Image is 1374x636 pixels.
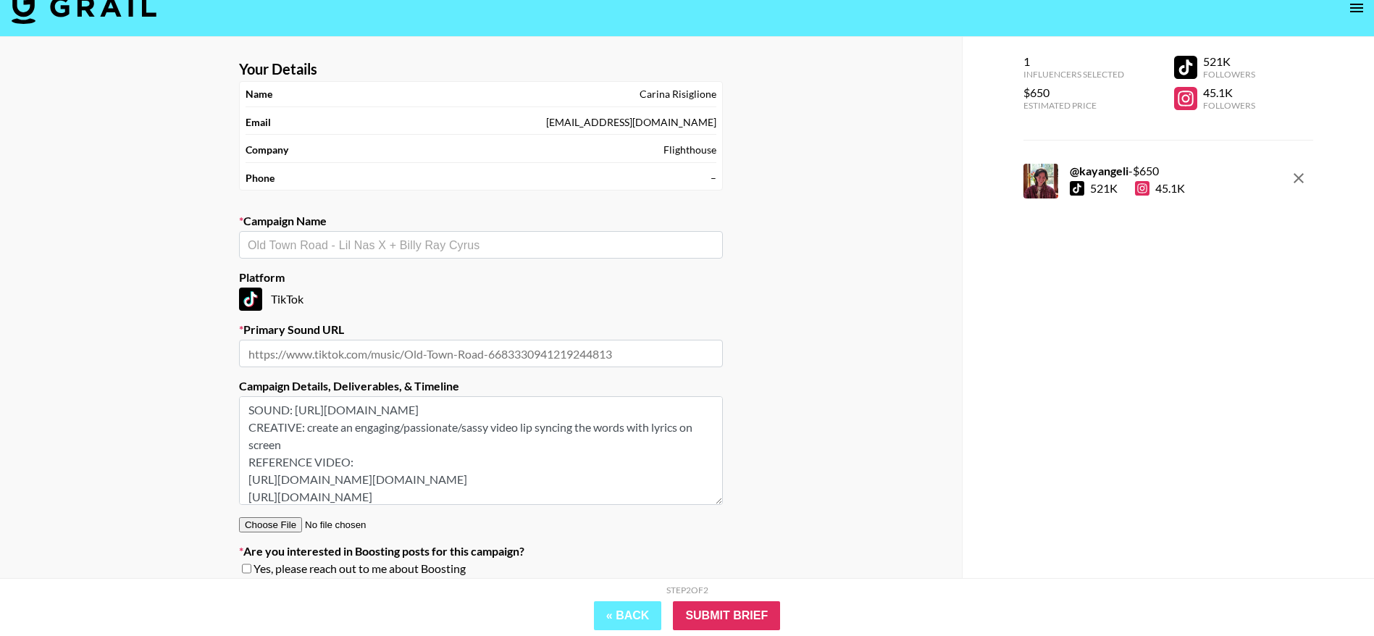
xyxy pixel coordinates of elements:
[246,88,272,101] strong: Name
[1090,181,1118,196] div: 521K
[1070,164,1128,177] strong: @ kayangeli
[239,544,723,558] label: Are you interested in Boosting posts for this campaign?
[239,214,723,228] label: Campaign Name
[1284,164,1313,193] button: remove
[239,288,723,311] div: TikTok
[248,237,714,254] input: Old Town Road - Lil Nas X + Billy Ray Cyrus
[246,116,271,129] strong: Email
[239,379,723,393] label: Campaign Details, Deliverables, & Timeline
[711,172,716,185] div: –
[246,143,288,156] strong: Company
[1023,69,1124,80] div: Influencers Selected
[1070,164,1185,178] div: - $ 650
[254,561,466,576] span: Yes, please reach out to me about Boosting
[1203,100,1255,111] div: Followers
[1203,54,1255,69] div: 521K
[1203,69,1255,80] div: Followers
[546,116,716,129] div: [EMAIL_ADDRESS][DOMAIN_NAME]
[666,585,708,595] div: Step 2 of 2
[1023,100,1124,111] div: Estimated Price
[1023,85,1124,100] div: $650
[673,601,780,630] input: Submit Brief
[239,322,723,337] label: Primary Sound URL
[663,143,716,156] div: Flighthouse
[239,288,262,311] img: TikTok
[594,601,662,630] button: « Back
[1023,54,1124,69] div: 1
[239,270,723,285] label: Platform
[239,60,317,78] strong: Your Details
[239,340,723,367] input: https://www.tiktok.com/music/Old-Town-Road-6683330941219244813
[1203,85,1255,100] div: 45.1K
[246,172,275,185] strong: Phone
[640,88,716,101] div: Carina Risiglione
[1135,181,1185,196] div: 45.1K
